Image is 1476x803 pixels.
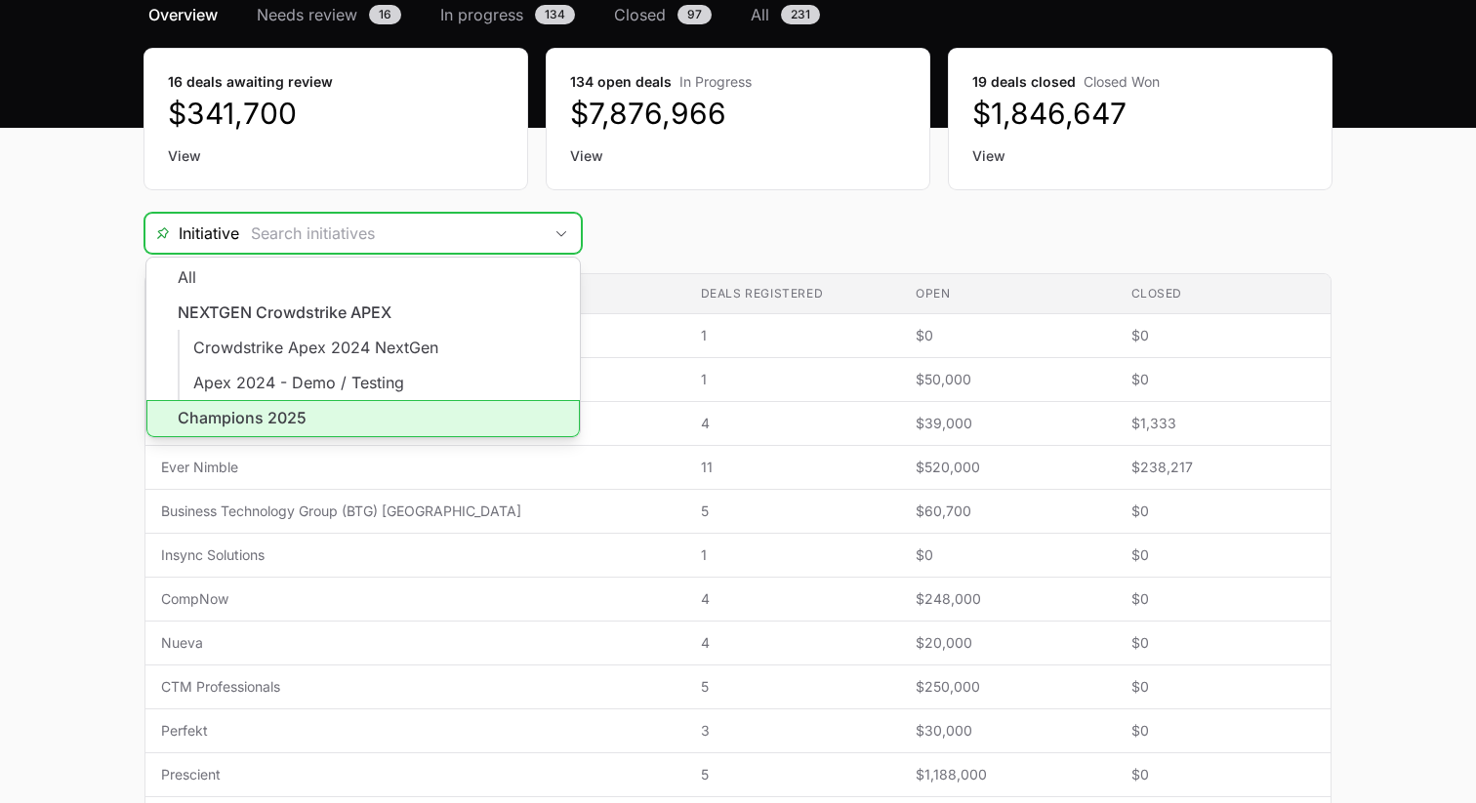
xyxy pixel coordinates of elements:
[701,370,884,389] span: 1
[701,633,884,653] span: 4
[145,221,239,245] span: Initiative
[916,589,1099,609] span: $248,000
[701,458,884,477] span: 11
[161,458,670,477] span: Ever Nimble
[436,3,579,26] a: In progress134
[161,677,670,697] span: CTM Professionals
[161,589,670,609] span: CompNow
[701,765,884,784] span: 5
[916,677,1099,697] span: $250,000
[685,274,900,314] th: Deals registered
[701,677,884,697] span: 5
[1116,274,1332,314] th: Closed
[972,96,1308,131] dd: $1,846,647
[916,502,1099,521] span: $60,700
[369,5,401,24] span: 16
[440,3,523,26] span: In progress
[161,502,670,521] span: Business Technology Group (BTG) [GEOGRAPHIC_DATA]
[1131,502,1316,521] span: $0
[972,146,1308,166] a: View
[161,545,670,565] span: Insync Solutions
[570,146,906,166] a: View
[701,326,884,345] span: 1
[257,3,357,26] span: Needs review
[1131,765,1316,784] span: $0
[701,721,884,741] span: 3
[916,326,1099,345] span: $0
[1084,73,1160,90] span: Closed Won
[1131,414,1316,433] span: $1,333
[1131,370,1316,389] span: $0
[253,3,405,26] a: Needs review16
[239,214,542,253] input: Search initiatives
[168,96,504,131] dd: $341,700
[610,3,716,26] a: Closed97
[144,3,1332,26] nav: Deals navigation
[900,274,1115,314] th: Open
[168,72,504,92] dt: 16 deals awaiting review
[168,146,504,166] a: View
[916,458,1099,477] span: $520,000
[1131,589,1316,609] span: $0
[701,589,884,609] span: 4
[972,72,1308,92] dt: 19 deals closed
[751,3,769,26] span: All
[677,5,712,24] span: 97
[144,3,222,26] a: Overview
[747,3,824,26] a: All231
[781,5,820,24] span: 231
[161,633,670,653] span: Nueva
[679,73,752,90] span: In Progress
[1131,326,1316,345] span: $0
[1131,545,1316,565] span: $0
[535,5,575,24] span: 134
[161,721,670,741] span: Perfekt
[614,3,666,26] span: Closed
[916,414,1099,433] span: $39,000
[1131,677,1316,697] span: $0
[1131,633,1316,653] span: $0
[1131,458,1316,477] span: $238,217
[916,545,1099,565] span: $0
[570,72,906,92] dt: 134 open deals
[701,502,884,521] span: 5
[916,633,1099,653] span: $20,000
[1131,721,1316,741] span: $0
[916,721,1099,741] span: $30,000
[916,370,1099,389] span: $50,000
[701,545,884,565] span: 1
[570,96,906,131] dd: $7,876,966
[542,214,581,253] div: Close
[916,765,1099,784] span: $1,188,000
[701,414,884,433] span: 4
[148,3,218,26] span: Overview
[161,765,670,784] span: Prescient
